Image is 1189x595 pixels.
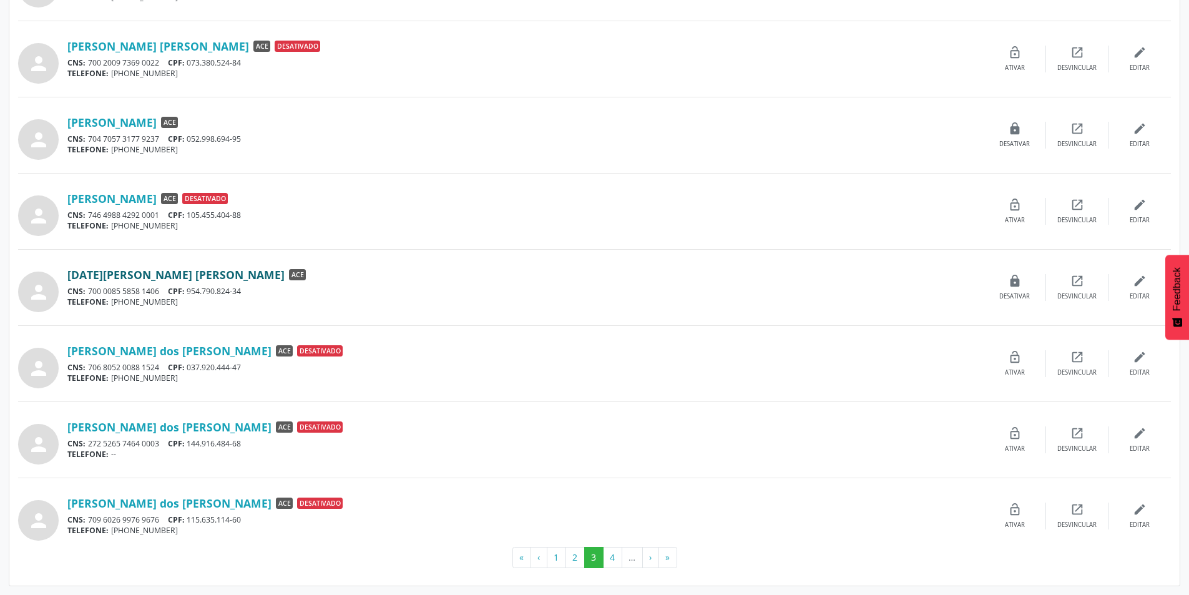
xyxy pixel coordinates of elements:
i: person [27,509,50,532]
i: edit [1133,46,1147,59]
span: CNS: [67,438,86,449]
span: TELEFONE: [67,449,109,460]
span: Desativado [182,193,228,204]
span: TELEFONE: [67,297,109,307]
a: [PERSON_NAME] dos [PERSON_NAME] [67,420,272,434]
i: person [27,433,50,456]
i: edit [1133,503,1147,516]
i: lock_open [1008,503,1022,516]
div: Editar [1130,445,1150,453]
i: open_in_new [1070,198,1084,212]
div: 709 6026 9976 9676 115.635.114-60 [67,514,984,525]
i: open_in_new [1070,46,1084,59]
span: CPF: [168,210,185,220]
span: CNS: [67,210,86,220]
a: [PERSON_NAME] [67,116,157,129]
button: Go to page 3 [584,547,604,568]
i: lock [1008,274,1022,288]
i: open_in_new [1070,350,1084,364]
span: ACE [276,345,293,357]
div: Ativar [1005,521,1025,529]
i: open_in_new [1070,274,1084,288]
i: person [27,52,50,75]
i: lock_open [1008,426,1022,440]
div: Editar [1130,292,1150,301]
span: ACE [161,117,178,128]
div: 704 7057 3177 9237 052.998.694-95 [67,134,984,144]
div: Desativar [999,292,1030,301]
i: lock_open [1008,350,1022,364]
span: TELEFONE: [67,525,109,536]
div: Desvincular [1057,368,1097,377]
div: Desvincular [1057,292,1097,301]
a: [DATE][PERSON_NAME] [PERSON_NAME] [67,268,285,282]
div: 746 4988 4292 0001 105.455.404-88 [67,210,984,220]
span: ACE [289,269,306,280]
button: Go to page 4 [603,547,622,568]
span: CNS: [67,514,86,525]
div: Ativar [1005,64,1025,72]
div: Editar [1130,64,1150,72]
div: [PHONE_NUMBER] [67,220,984,231]
span: Desativado [275,41,320,52]
button: Feedback - Mostrar pesquisa [1165,255,1189,340]
div: [PHONE_NUMBER] [67,373,984,383]
div: [PHONE_NUMBER] [67,144,984,155]
i: lock_open [1008,46,1022,59]
i: person [27,129,50,151]
ul: Pagination [18,547,1171,568]
button: Go to page 1 [547,547,566,568]
span: TELEFONE: [67,220,109,231]
a: [PERSON_NAME] [PERSON_NAME] [67,39,249,53]
i: person [27,281,50,303]
div: 700 2009 7369 0022 073.380.524-84 [67,57,984,68]
button: Go to first page [512,547,531,568]
i: person [27,357,50,380]
div: Desvincular [1057,140,1097,149]
div: Desvincular [1057,64,1097,72]
span: ACE [276,421,293,433]
span: TELEFONE: [67,68,109,79]
div: Ativar [1005,445,1025,453]
div: -- [67,449,984,460]
a: [PERSON_NAME] dos [PERSON_NAME] [67,496,272,510]
i: lock [1008,122,1022,135]
span: Desativado [297,421,343,433]
i: open_in_new [1070,122,1084,135]
i: open_in_new [1070,503,1084,516]
i: edit [1133,350,1147,364]
span: CNS: [67,57,86,68]
span: ACE [253,41,270,52]
i: person [27,205,50,227]
button: Go to previous page [531,547,547,568]
span: CPF: [168,286,185,297]
span: CPF: [168,134,185,144]
span: CNS: [67,362,86,373]
span: ACE [161,193,178,204]
div: Ativar [1005,216,1025,225]
span: CNS: [67,134,86,144]
i: edit [1133,274,1147,288]
div: 706 8052 0088 1524 037.920.444-47 [67,362,984,373]
span: Feedback [1172,267,1183,311]
div: 700 0085 5858 1406 954.790.824-34 [67,286,984,297]
span: Desativado [297,345,343,357]
div: Desvincular [1057,216,1097,225]
div: Desvincular [1057,521,1097,529]
button: Go to last page [658,547,677,568]
span: TELEFONE: [67,144,109,155]
i: open_in_new [1070,426,1084,440]
a: [PERSON_NAME] dos [PERSON_NAME] [67,344,272,358]
span: CPF: [168,514,185,525]
span: ACE [276,498,293,509]
span: TELEFONE: [67,373,109,383]
div: 272 5265 7464 0003 144.916.484-68 [67,438,984,449]
span: CPF: [168,57,185,68]
span: CPF: [168,362,185,373]
div: Desvincular [1057,445,1097,453]
div: Editar [1130,368,1150,377]
span: CNS: [67,286,86,297]
i: edit [1133,198,1147,212]
i: lock_open [1008,198,1022,212]
div: Editar [1130,521,1150,529]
